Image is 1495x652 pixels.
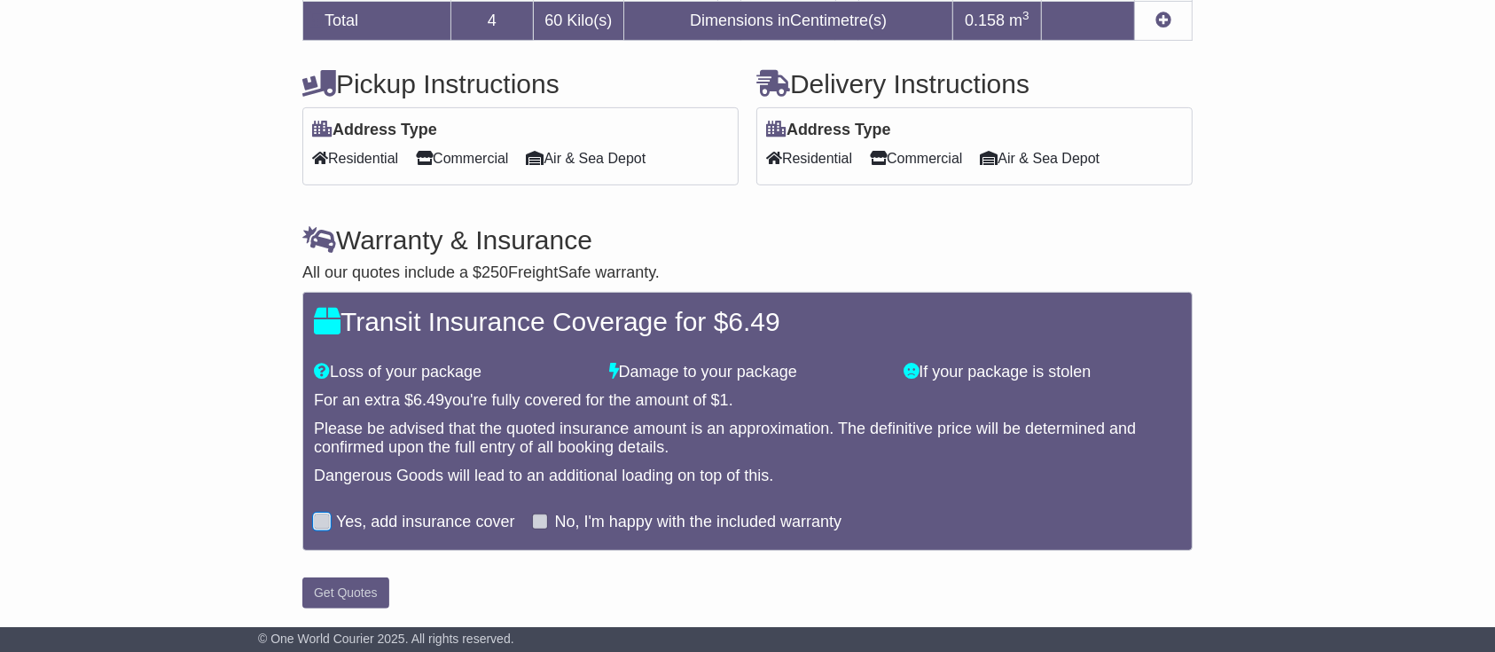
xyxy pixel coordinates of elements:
div: If your package is stolen [895,363,1190,382]
h4: Transit Insurance Coverage for $ [314,307,1181,336]
div: All our quotes include a $ FreightSafe warranty. [302,263,1193,283]
h4: Warranty & Insurance [302,225,1193,255]
label: Yes, add insurance cover [336,513,514,532]
div: Dangerous Goods will lead to an additional loading on top of this. [314,467,1181,486]
td: Total [303,2,451,41]
span: 1 [720,391,729,409]
span: 0.158 [965,12,1005,29]
span: © One World Courier 2025. All rights reserved. [258,632,514,646]
td: Kilo(s) [533,2,624,41]
span: Commercial [416,145,508,172]
label: Address Type [312,121,437,140]
div: For an extra $ you're fully covered for the amount of $ . [314,391,1181,411]
a: Add new item [1155,12,1171,29]
h4: Pickup Instructions [302,69,739,98]
span: Air & Sea Depot [527,145,646,172]
span: m [1009,12,1029,29]
h4: Delivery Instructions [756,69,1193,98]
td: Dimensions in Centimetre(s) [624,2,953,41]
span: Air & Sea Depot [981,145,1100,172]
div: Damage to your package [600,363,896,382]
sup: 3 [1022,9,1029,22]
span: 6.49 [413,391,444,409]
span: 250 [481,263,508,281]
div: Please be advised that the quoted insurance amount is an approximation. The definitive price will... [314,420,1181,458]
span: 6.49 [728,307,779,336]
span: Residential [312,145,398,172]
td: 4 [451,2,534,41]
label: Address Type [766,121,891,140]
label: No, I'm happy with the included warranty [554,513,841,532]
span: Commercial [870,145,962,172]
span: Residential [766,145,852,172]
button: Get Quotes [302,577,389,609]
span: 60 [544,12,562,29]
div: Loss of your package [305,363,600,382]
